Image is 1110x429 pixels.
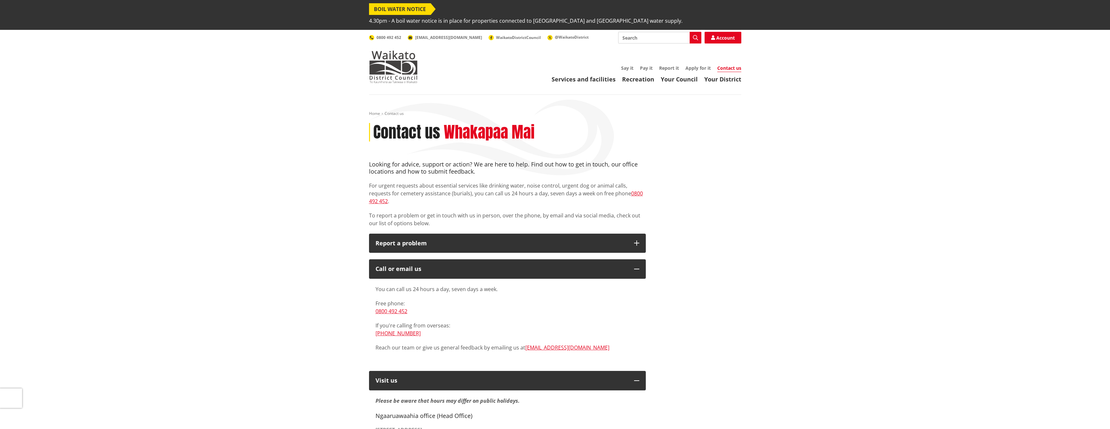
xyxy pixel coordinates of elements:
[369,161,646,175] h4: Looking for advice, support or action? We are here to help. Find out how to get in touch, our off...
[704,75,741,83] a: Your District
[489,35,541,40] a: WaikatoDistrictCouncil
[369,371,646,390] button: Visit us
[415,35,482,40] span: [EMAIL_ADDRESS][DOMAIN_NAME]
[547,34,589,40] a: @WaikatoDistrict
[376,300,639,315] p: Free phone:
[369,111,741,116] nav: breadcrumb
[622,75,654,83] a: Recreation
[661,75,698,83] a: Your Council
[385,111,404,116] span: Contact us
[705,32,741,43] a: Account
[376,377,628,384] p: Visit us
[369,212,646,227] p: To report a problem or get in touch with us in person, over the phone, by email and via social me...
[369,111,380,116] a: Home
[376,322,639,337] p: If you're calling from overseas:
[369,182,646,205] p: For urgent requests about essential services like drinking water, noise control, urgent dog or an...
[369,259,646,279] button: Call or email us
[659,65,679,71] a: Report it
[555,34,589,40] span: @WaikatoDistrict
[369,51,418,83] img: Waikato District Council - Te Kaunihera aa Takiwaa o Waikato
[376,330,421,337] a: [PHONE_NUMBER]
[552,75,616,83] a: Services and facilities
[376,35,401,40] span: 0800 492 452
[408,35,482,40] a: [EMAIL_ADDRESS][DOMAIN_NAME]
[369,15,683,27] span: 4.30pm - A boil water notice is in place for properties connected to [GEOGRAPHIC_DATA] and [GEOGR...
[685,65,711,71] a: Apply for it
[640,65,653,71] a: Pay it
[376,240,628,247] p: Report a problem
[376,308,407,315] a: 0800 492 452
[444,123,535,142] h2: Whakapaa Mai
[1080,402,1104,425] iframe: Messenger Launcher
[376,397,520,412] strong: Please be aware that hours may differ on public holidays.
[496,35,541,40] span: WaikatoDistrictCouncil
[369,234,646,253] button: Report a problem
[373,123,440,142] h1: Contact us
[376,344,639,351] p: Reach our team or give us general feedback by emailing us at
[376,266,628,272] div: Call or email us
[369,190,643,205] a: 0800 492 452
[525,344,609,351] a: [EMAIL_ADDRESS][DOMAIN_NAME]
[618,32,701,43] input: Search input
[369,3,431,15] span: BOIL WATER NOTICE
[717,65,741,72] a: Contact us
[376,285,639,293] p: You can call us 24 hours a day, seven days a week.
[376,412,639,420] h4: Ngaaruawaahia office (Head Office)
[369,35,401,40] a: 0800 492 452
[621,65,633,71] a: Say it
